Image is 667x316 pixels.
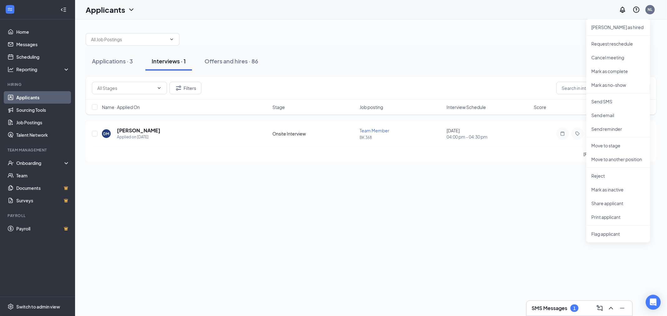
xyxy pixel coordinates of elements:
[606,303,616,313] button: ChevronUp
[16,222,70,235] a: PayrollCrown
[447,127,530,140] div: [DATE]
[447,134,530,140] span: 04:00 pm - 04:30 pm
[8,304,14,310] svg: Settings
[16,182,70,194] a: DocumentsCrown
[8,82,68,87] div: Hiring
[16,129,70,141] a: Talent Network
[16,66,70,72] div: Reporting
[360,128,389,133] span: Team Member
[447,104,486,110] span: Interview Schedule
[619,6,626,13] svg: Notifications
[92,57,133,65] div: Applications · 3
[16,51,70,63] a: Scheduling
[360,104,383,110] span: Job posting
[60,7,67,13] svg: Collapse
[8,147,68,153] div: Team Management
[272,104,285,110] span: Stage
[559,131,566,136] svg: Note
[272,131,356,137] div: Onsite Interview
[532,305,567,312] h3: SMS Messages
[8,213,68,218] div: Payroll
[169,82,201,94] button: Filter Filters
[16,116,70,129] a: Job Postings
[86,4,125,15] h1: Applicants
[102,104,140,110] span: Name · Applied On
[117,134,160,140] div: Applied on [DATE]
[617,303,627,313] button: Minimize
[646,295,661,310] div: Open Intercom Messenger
[591,126,645,132] p: Send reminder
[534,104,546,110] span: Score
[117,127,160,134] h5: [PERSON_NAME]
[596,304,604,312] svg: ComposeMessage
[104,131,109,136] div: DM
[584,152,650,157] p: [PERSON_NAME] interviewed .
[16,104,70,116] a: Sourcing Tools
[619,304,626,312] svg: Minimize
[16,304,60,310] div: Switch to admin view
[16,194,70,207] a: SurveysCrown
[169,37,174,42] svg: ChevronDown
[556,82,650,94] input: Search in interviews
[573,306,576,311] div: 1
[16,169,70,182] a: Team
[157,86,162,91] svg: ChevronDown
[128,6,135,13] svg: ChevronDown
[175,84,182,92] svg: Filter
[97,85,154,91] input: All Stages
[574,131,581,136] svg: Tag
[7,6,13,12] svg: WorkstreamLogo
[8,160,14,166] svg: UserCheck
[16,38,70,51] a: Messages
[648,7,653,12] div: NL
[16,91,70,104] a: Applicants
[91,36,167,43] input: All Job Postings
[152,57,186,65] div: Interviews · 1
[16,160,64,166] div: Onboarding
[595,303,605,313] button: ComposeMessage
[633,6,640,13] svg: QuestionInfo
[205,57,258,65] div: Offers and hires · 86
[16,26,70,38] a: Home
[8,66,14,72] svg: Analysis
[607,304,615,312] svg: ChevronUp
[360,135,443,140] p: BK 368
